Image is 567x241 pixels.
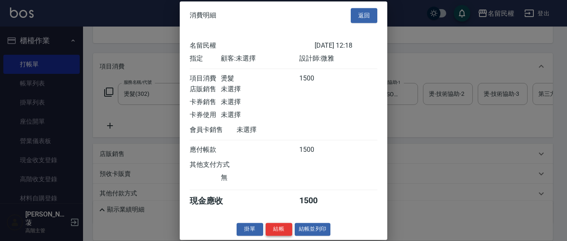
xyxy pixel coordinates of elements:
div: 卡券使用 [190,111,221,119]
div: 設計師: 微雅 [299,54,377,63]
span: 消費明細 [190,11,216,19]
div: 卡券銷售 [190,98,221,107]
button: 掛單 [237,223,263,236]
div: 未選擇 [221,111,299,119]
button: 結帳並列印 [295,223,331,236]
div: 店販銷售 [190,85,221,94]
div: 無 [221,173,299,182]
button: 返回 [351,8,377,23]
div: 未選擇 [221,98,299,107]
div: 指定 [190,54,221,63]
div: 1500 [299,146,330,154]
div: 1500 [299,195,330,207]
div: 1500 [299,74,330,83]
div: 其他支付方式 [190,161,252,169]
div: 項目消費 [190,74,221,83]
div: [DATE] 12:18 [315,41,377,50]
div: 未選擇 [237,126,315,134]
div: 應付帳款 [190,146,221,154]
div: 未選擇 [221,85,299,94]
div: 會員卡銷售 [190,126,237,134]
div: 燙髮 [221,74,299,83]
button: 結帳 [266,223,292,236]
div: 名留民權 [190,41,315,50]
div: 現金應收 [190,195,237,207]
div: 顧客: 未選擇 [221,54,299,63]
